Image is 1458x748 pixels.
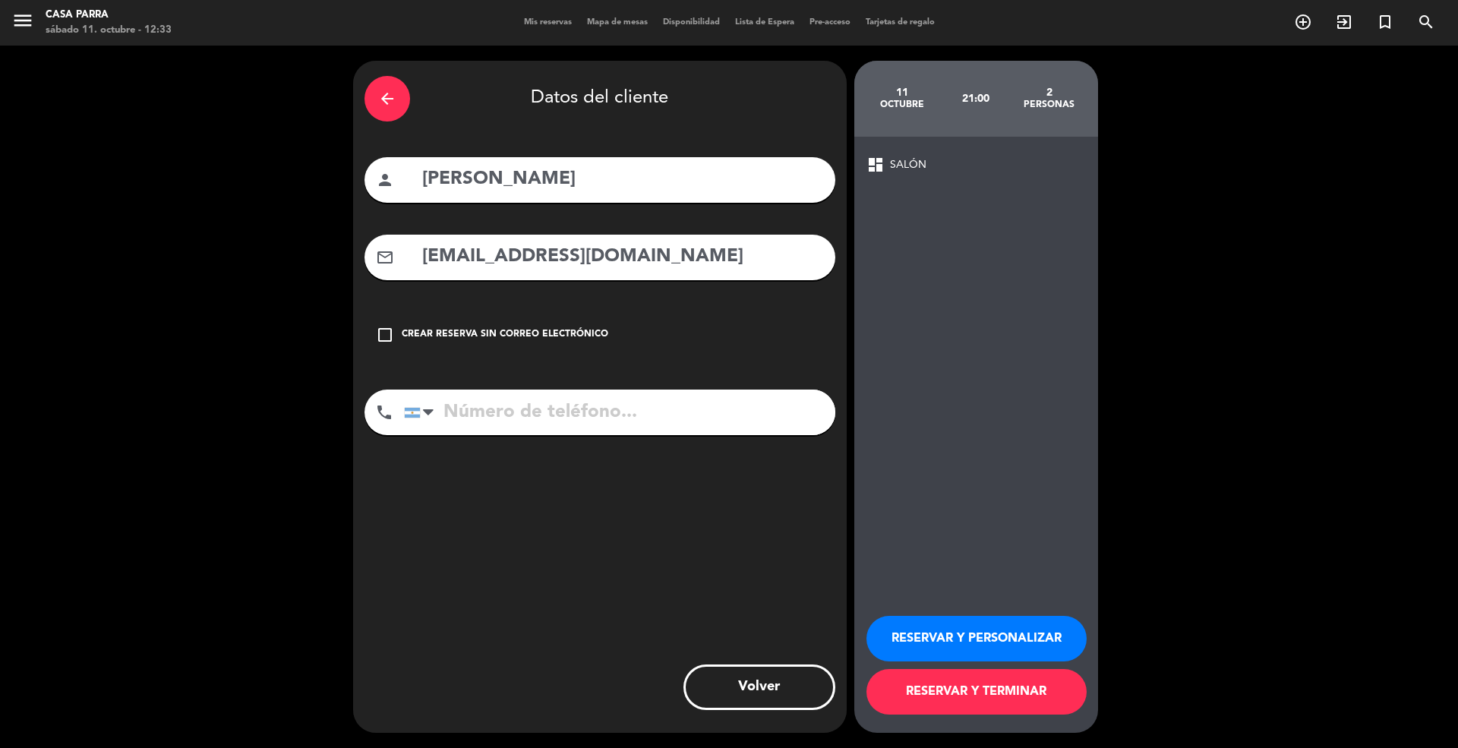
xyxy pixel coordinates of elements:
[402,327,608,342] div: Crear reserva sin correo electrónico
[11,9,34,37] button: menu
[421,164,824,195] input: Nombre del cliente
[376,326,394,344] i: check_box_outline_blank
[890,156,926,174] span: SALÓN
[939,72,1012,125] div: 21:00
[802,18,858,27] span: Pre-acceso
[1012,99,1086,111] div: personas
[364,72,835,125] div: Datos del cliente
[516,18,579,27] span: Mis reservas
[727,18,802,27] span: Lista de Espera
[866,87,939,99] div: 11
[655,18,727,27] span: Disponibilidad
[866,669,1087,715] button: RESERVAR Y TERMINAR
[866,99,939,111] div: octubre
[683,664,835,710] button: Volver
[405,390,440,434] div: Argentina: +54
[1012,87,1086,99] div: 2
[858,18,942,27] span: Tarjetas de regalo
[579,18,655,27] span: Mapa de mesas
[404,390,835,435] input: Número de teléfono...
[11,9,34,32] i: menu
[1417,13,1435,31] i: search
[376,248,394,267] i: mail_outline
[46,23,172,38] div: sábado 11. octubre - 12:33
[1376,13,1394,31] i: turned_in_not
[376,171,394,189] i: person
[375,403,393,421] i: phone
[46,8,172,23] div: Casa Parra
[378,90,396,108] i: arrow_back
[421,241,824,273] input: Email del cliente
[1294,13,1312,31] i: add_circle_outline
[866,156,885,174] span: dashboard
[1335,13,1353,31] i: exit_to_app
[866,616,1087,661] button: RESERVAR Y PERSONALIZAR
